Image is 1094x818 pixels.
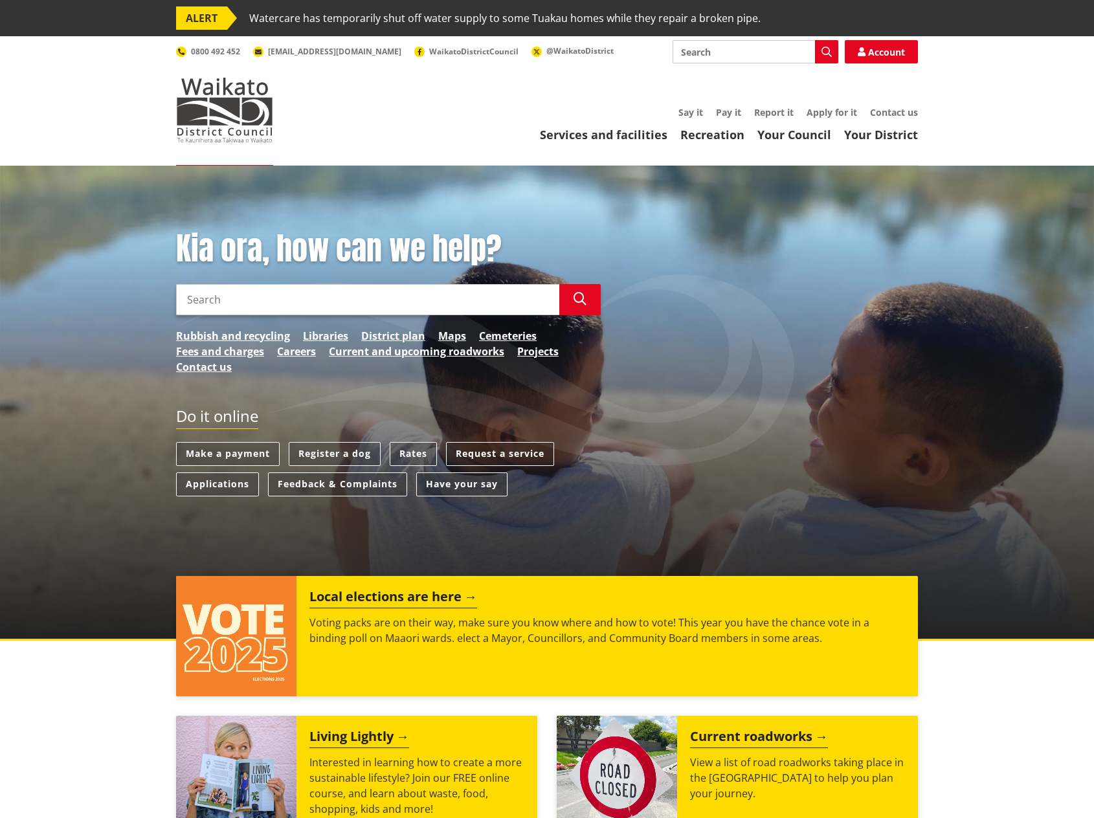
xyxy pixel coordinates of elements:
[176,78,273,142] img: Waikato District Council - Te Kaunihera aa Takiwaa o Waikato
[176,472,259,496] a: Applications
[191,46,240,57] span: 0800 492 452
[176,46,240,57] a: 0800 492 452
[438,328,466,344] a: Maps
[757,127,831,142] a: Your Council
[416,472,508,496] a: Have your say
[546,45,614,56] span: @WaikatoDistrict
[268,46,401,57] span: [EMAIL_ADDRESS][DOMAIN_NAME]
[531,45,614,56] a: @WaikatoDistrict
[176,442,280,466] a: Make a payment
[268,472,407,496] a: Feedback & Complaints
[309,755,524,817] p: Interested in learning how to create a more sustainable lifestyle? Join our FREE online course, a...
[844,127,918,142] a: Your District
[176,284,559,315] input: Search input
[329,344,504,359] a: Current and upcoming roadworks
[176,6,227,30] span: ALERT
[309,729,409,748] h2: Living Lightly
[429,46,519,57] span: WaikatoDistrictCouncil
[716,106,741,118] a: Pay it
[176,576,296,696] img: Vote 2025
[673,40,838,63] input: Search input
[690,729,828,748] h2: Current roadworks
[414,46,519,57] a: WaikatoDistrictCouncil
[680,127,744,142] a: Recreation
[678,106,703,118] a: Say it
[176,344,264,359] a: Fees and charges
[540,127,667,142] a: Services and facilities
[176,359,232,375] a: Contact us
[309,589,477,608] h2: Local elections are here
[176,328,290,344] a: Rubbish and recycling
[807,106,857,118] a: Apply for it
[176,407,258,430] h2: Do it online
[253,46,401,57] a: [EMAIL_ADDRESS][DOMAIN_NAME]
[303,328,348,344] a: Libraries
[361,328,425,344] a: District plan
[390,442,437,466] a: Rates
[176,576,918,696] a: Local elections are here Voting packs are on their way, make sure you know where and how to vote!...
[249,6,761,30] span: Watercare has temporarily shut off water supply to some Tuakau homes while they repair a broken p...
[479,328,537,344] a: Cemeteries
[176,230,601,268] h1: Kia ora, how can we help?
[309,615,905,646] p: Voting packs are on their way, make sure you know where and how to vote! This year you have the c...
[277,344,316,359] a: Careers
[690,755,905,801] p: View a list of road roadworks taking place in the [GEOGRAPHIC_DATA] to help you plan your journey.
[754,106,794,118] a: Report it
[289,442,381,466] a: Register a dog
[517,344,559,359] a: Projects
[446,442,554,466] a: Request a service
[845,40,918,63] a: Account
[870,106,918,118] a: Contact us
